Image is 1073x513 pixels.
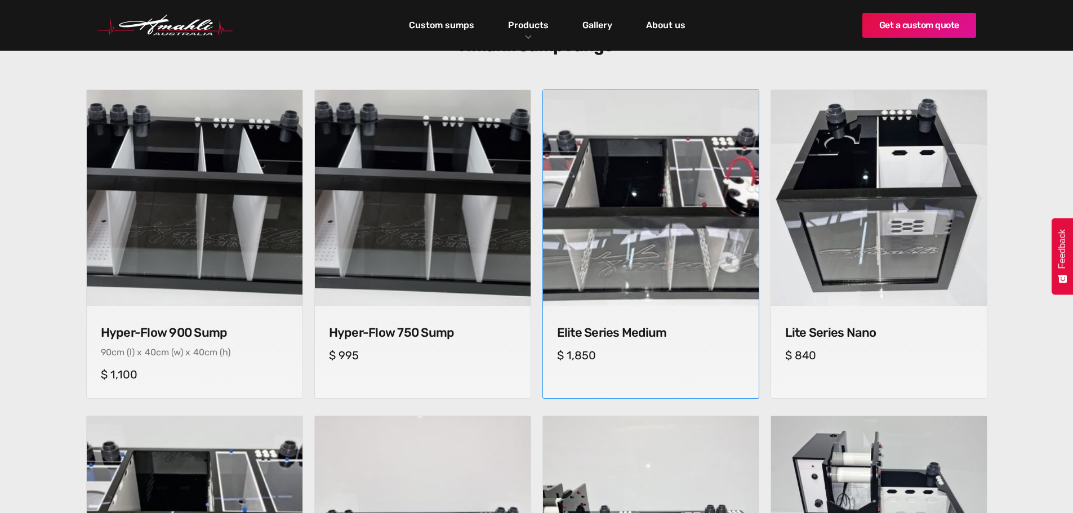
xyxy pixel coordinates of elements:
a: Products [505,17,551,33]
button: Feedback - Show survey [1052,218,1073,295]
h5: $ 1,100 [101,368,288,381]
div: 90 [101,347,112,358]
a: Hyper-Flow 750 Sump Hyper-Flow 750 Sump Hyper-Flow 750 Sump$ 995 [314,90,531,399]
img: Elite Series Medium [540,87,762,309]
div: cm (l) x [112,347,142,358]
div: 40 [145,347,156,358]
a: Hyper-Flow 900 Sump Hyper-Flow 900 Sump Hyper-Flow 900 Sump90cm (l) x40cm (w) x40cm (h)$ 1,100 [86,90,303,399]
img: Hmahli Australia Logo [97,15,233,36]
a: Get a custom quote [862,13,976,38]
h4: Lite Series Nano [785,325,973,340]
h4: Hyper-Flow 750 Sump [329,325,517,340]
h4: Hyper-Flow 900 Sump [101,325,288,340]
img: Hyper-Flow 900 Sump [87,90,302,306]
span: Feedback [1057,229,1067,269]
h5: $ 840 [785,349,973,362]
img: Lite Series Nano [771,90,987,306]
a: Custom sumps [406,16,477,35]
div: 40 [193,347,204,358]
a: home [97,15,233,36]
a: Elite Series MediumElite Series MediumElite Series Medium$ 1,850 [542,90,759,399]
div: cm (w) x [156,347,190,358]
div: cm (h) [204,347,230,358]
a: Lite Series NanoLite Series NanoLite Series Nano$ 840 [771,90,987,399]
h5: $ 995 [329,349,517,362]
a: Gallery [580,16,615,35]
h5: $ 1,850 [557,349,745,362]
img: Hyper-Flow 750 Sump [313,88,532,308]
a: About us [643,16,688,35]
h4: Elite Series Medium [557,325,745,340]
